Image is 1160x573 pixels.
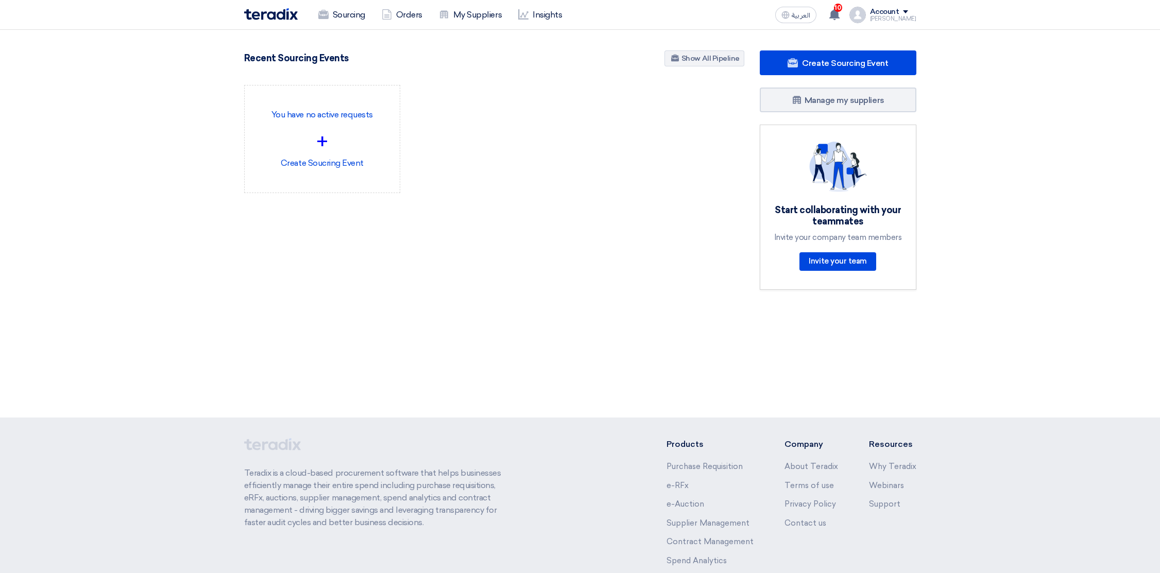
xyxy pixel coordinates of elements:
a: My Suppliers [431,4,510,26]
a: About Teradix [784,462,838,471]
h4: Recent Sourcing Events [244,53,349,64]
a: Manage my suppliers [760,88,916,112]
p: Teradix is a cloud-based procurement software that helps businesses efficiently manage their enti... [244,467,513,529]
img: invite_your_team.svg [809,142,867,192]
a: Support [869,499,900,509]
a: Show All Pipeline [664,50,744,66]
a: Webinars [869,481,904,490]
li: Products [667,438,754,450]
li: Company [784,438,838,450]
a: Terms of use [784,481,834,490]
p: You have no active requests [253,109,392,121]
a: Purchase Requisition [667,462,743,471]
div: Account [870,8,899,16]
div: Create Soucring Event [253,94,392,184]
span: 10 [834,4,842,12]
div: Start collaborating with your teammates [773,204,903,228]
a: Orders [373,4,431,26]
div: Invite your company team members [773,233,903,242]
a: Privacy Policy [784,499,836,509]
a: e-RFx [667,481,689,490]
img: profile_test.png [849,7,866,23]
a: Insights [510,4,570,26]
a: Supplier Management [667,518,749,528]
a: Sourcing [310,4,373,26]
button: العربية [775,7,816,23]
span: العربية [792,12,810,19]
li: Resources [869,438,916,450]
a: Contract Management [667,537,754,546]
div: [PERSON_NAME] [870,16,916,22]
a: Contact us [784,518,826,528]
span: Create Sourcing Event [802,58,888,68]
a: e-Auction [667,499,704,509]
a: Spend Analytics [667,556,727,565]
div: + [253,126,392,157]
a: Invite your team [799,252,876,271]
a: Why Teradix [869,462,916,471]
img: Teradix logo [244,8,298,20]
